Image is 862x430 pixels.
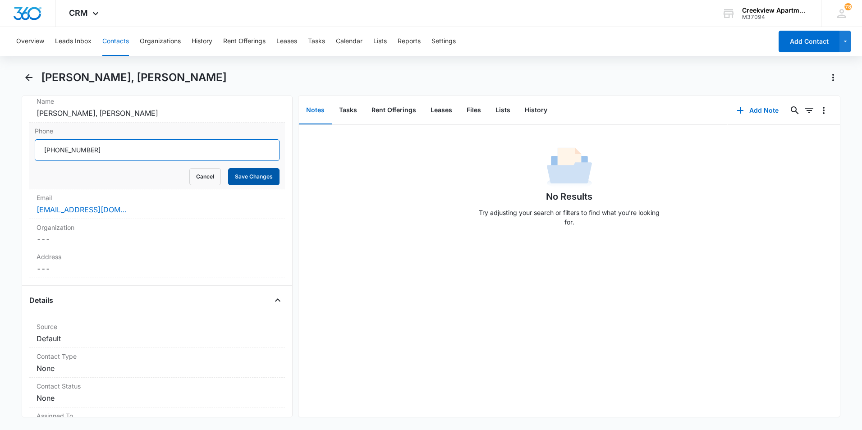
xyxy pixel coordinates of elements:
[35,126,280,136] label: Phone
[844,3,852,10] span: 78
[37,322,278,331] label: Source
[299,96,332,124] button: Notes
[742,14,808,20] div: account id
[55,27,92,56] button: Leads Inbox
[332,96,364,124] button: Tasks
[35,139,280,161] input: Phone
[308,27,325,56] button: Tasks
[276,27,297,56] button: Leases
[826,70,840,85] button: Actions
[223,27,266,56] button: Rent Offerings
[37,204,127,215] a: [EMAIL_ADDRESS][DOMAIN_NAME]
[102,27,129,56] button: Contacts
[29,189,285,219] div: Email[EMAIL_ADDRESS][DOMAIN_NAME]
[475,208,664,227] p: Try adjusting your search or filters to find what you’re looking for.
[37,193,278,202] label: Email
[37,263,278,274] dd: ---
[37,96,278,106] label: Name
[189,168,221,185] button: Cancel
[271,293,285,307] button: Close
[373,27,387,56] button: Lists
[788,103,802,118] button: Search...
[816,103,831,118] button: Overflow Menu
[336,27,362,56] button: Calendar
[29,348,285,378] div: Contact TypeNone
[37,393,278,403] dd: None
[423,96,459,124] button: Leases
[37,223,278,232] label: Organization
[37,381,278,391] label: Contact Status
[802,103,816,118] button: Filters
[192,27,212,56] button: History
[488,96,518,124] button: Lists
[29,248,285,278] div: Address---
[364,96,423,124] button: Rent Offerings
[546,190,592,203] h1: No Results
[459,96,488,124] button: Files
[29,219,285,248] div: Organization---
[228,168,280,185] button: Save Changes
[518,96,555,124] button: History
[29,378,285,407] div: Contact StatusNone
[844,3,852,10] div: notifications count
[22,70,36,85] button: Back
[37,363,278,374] dd: None
[16,27,44,56] button: Overview
[69,8,88,18] span: CRM
[29,318,285,348] div: SourceDefault
[37,333,278,344] dd: Default
[37,234,278,245] dd: ---
[37,411,278,421] label: Assigned To
[742,7,808,14] div: account name
[728,100,788,121] button: Add Note
[29,295,53,306] h4: Details
[431,27,456,56] button: Settings
[398,27,421,56] button: Reports
[547,145,592,190] img: No Data
[29,93,285,123] div: Name[PERSON_NAME], [PERSON_NAME]
[41,71,227,84] h1: [PERSON_NAME], [PERSON_NAME]
[37,252,278,261] label: Address
[37,108,278,119] dd: [PERSON_NAME], [PERSON_NAME]
[779,31,839,52] button: Add Contact
[140,27,181,56] button: Organizations
[37,352,278,361] label: Contact Type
